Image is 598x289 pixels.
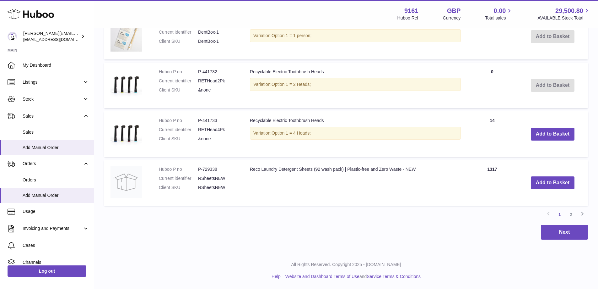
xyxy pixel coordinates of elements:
[272,82,311,87] span: Option 1 = 2 Heads;
[250,127,461,140] div: Variation:
[272,131,311,136] span: Option 1 = 4 Heads;
[23,225,83,231] span: Invoicing and Payments
[23,79,83,85] span: Listings
[198,185,237,191] dd: RSheetsNEW
[467,160,517,206] td: 1317
[485,15,513,21] span: Total sales
[250,78,461,91] div: Variation:
[23,259,89,265] span: Channels
[159,166,198,172] dt: Huboo P no
[159,185,198,191] dt: Client SKU
[23,31,80,42] div: [PERSON_NAME][EMAIL_ADDRESS][DOMAIN_NAME]
[198,118,237,124] dd: P-441733
[537,15,590,21] span: AVAILABLE Stock Total
[110,118,142,149] img: Recyclable Electric Toothbrush Heads
[23,161,83,167] span: Orders
[367,274,421,279] a: Service Terms & Conditions
[443,15,461,21] div: Currency
[485,7,513,21] a: 0.00 Total sales
[198,38,237,44] dd: DentBox-1
[198,29,237,35] dd: DentBox-1
[110,69,142,100] img: Recyclable Electric Toothbrush Heads
[494,7,506,15] span: 0.00
[397,15,418,21] div: Huboo Ref
[99,262,593,268] p: All Rights Reserved. Copyright 2025 - [DOMAIN_NAME]
[159,175,198,181] dt: Current identifier
[244,160,467,206] td: Reco Laundry Detergent Sheets (92 wash pack) | Plastic-free and Zero Waste - NEW
[110,20,142,52] img: The Dent Box - 3 months supply
[159,127,198,133] dt: Current identifier
[531,128,575,141] button: Add to Basket
[467,111,517,157] td: 14
[23,129,89,135] span: Sales
[159,118,198,124] dt: Huboo P no
[555,7,583,15] span: 29,500.80
[537,7,590,21] a: 29,500.80 AVAILABLE Stock Total
[23,96,83,102] span: Stock
[110,166,142,198] img: Reco Laundry Detergent Sheets (92 wash pack) | Plastic-free and Zero Waste - NEW
[23,37,92,42] span: [EMAIL_ADDRESS][DOMAIN_NAME]
[250,29,461,42] div: Variation:
[23,62,89,68] span: My Dashboard
[159,69,198,75] dt: Huboo P no
[285,274,359,279] a: Website and Dashboard Terms of Use
[159,78,198,84] dt: Current identifier
[283,274,421,280] li: and
[198,127,237,133] dd: RETHead4Pk
[23,113,83,119] span: Sales
[467,63,517,108] td: 0
[244,111,467,157] td: Recyclable Electric Toothbrush Heads
[159,87,198,93] dt: Client SKU
[244,63,467,108] td: Recyclable Electric Toothbrush Heads
[198,78,237,84] dd: RETHead2Pk
[554,209,565,220] a: 1
[198,69,237,75] dd: P-441732
[159,136,198,142] dt: Client SKU
[272,274,281,279] a: Help
[23,145,89,151] span: Add Manual Order
[23,177,89,183] span: Orders
[198,87,237,93] dd: &none
[541,225,588,240] button: Next
[198,175,237,181] dd: RSheetsNEW
[8,265,86,277] a: Log out
[198,136,237,142] dd: &none
[531,176,575,189] button: Add to Basket
[8,32,17,41] img: amyesmith31@gmail.com
[159,29,198,35] dt: Current identifier
[23,192,89,198] span: Add Manual Order
[23,242,89,248] span: Cases
[23,208,89,214] span: Usage
[272,33,311,38] span: Option 1 = 1 person;
[198,166,237,172] dd: P-729338
[467,14,517,59] td: 0
[244,14,467,59] td: The Dent Box - 3 months supply
[404,7,418,15] strong: 9161
[565,209,577,220] a: 2
[159,38,198,44] dt: Client SKU
[447,7,461,15] strong: GBP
